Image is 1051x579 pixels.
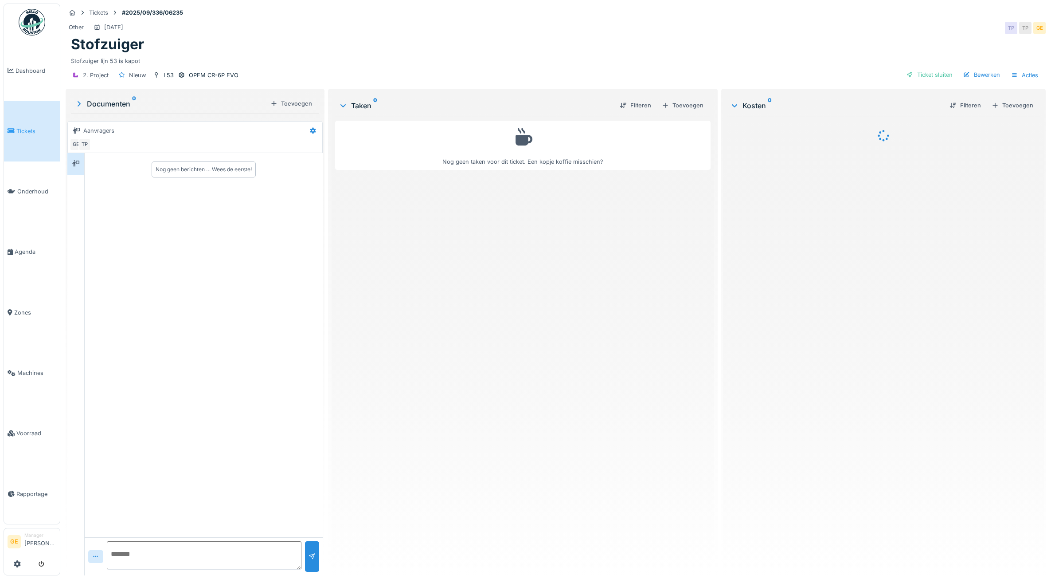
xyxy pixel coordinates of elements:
div: Nog geen taken voor dit ticket. Een kopje koffie misschien? [341,125,705,166]
a: GE Manager[PERSON_NAME] [8,532,56,553]
sup: 0 [373,100,377,111]
div: Tickets [89,8,108,17]
div: Aanvragers [83,126,114,135]
div: Bewerken [960,69,1004,81]
div: Filteren [616,99,655,111]
h1: Stofzuiger [71,36,144,53]
strong: #2025/09/336/06235 [118,8,187,17]
div: Toevoegen [988,99,1037,111]
div: Filteren [946,99,985,111]
img: Badge_color-CXgf-gQk.svg [19,9,45,35]
div: Manager [24,532,56,539]
a: Agenda [4,222,60,282]
a: Onderhoud [4,161,60,222]
div: Documenten [74,98,267,109]
div: Taken [339,100,613,111]
div: Nog geen berichten … Wees de eerste! [156,165,252,173]
li: [PERSON_NAME] [24,532,56,551]
div: Other [69,23,84,32]
div: 2. Project [83,71,109,79]
div: GE [70,138,82,151]
div: OPEM CR-6P EVO [189,71,238,79]
span: Onderhoud [17,187,56,196]
span: Zones [14,308,56,317]
a: Rapportage [4,464,60,524]
div: Toevoegen [267,98,316,110]
div: L53 [164,71,174,79]
div: Ticket sluiten [903,69,956,81]
span: Agenda [15,248,56,256]
sup: 0 [132,98,136,109]
div: Toevoegen [658,99,707,111]
a: Voorraad [4,403,60,464]
div: TP [1005,22,1017,34]
span: Dashboard [16,67,56,75]
a: Machines [4,343,60,403]
a: Dashboard [4,40,60,101]
div: Nieuw [129,71,146,79]
div: Acties [1007,69,1042,82]
div: Kosten [730,100,942,111]
span: Rapportage [16,490,56,498]
div: [DATE] [104,23,123,32]
sup: 0 [768,100,772,111]
span: Tickets [16,127,56,135]
div: GE [1033,22,1046,34]
a: Zones [4,282,60,343]
div: Stofzuiger lijn 53 is kapot [71,53,1040,65]
a: Tickets [4,101,60,161]
div: TP [1019,22,1031,34]
li: GE [8,535,21,548]
span: Voorraad [16,429,56,437]
span: Machines [17,369,56,377]
div: TP [78,138,91,151]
